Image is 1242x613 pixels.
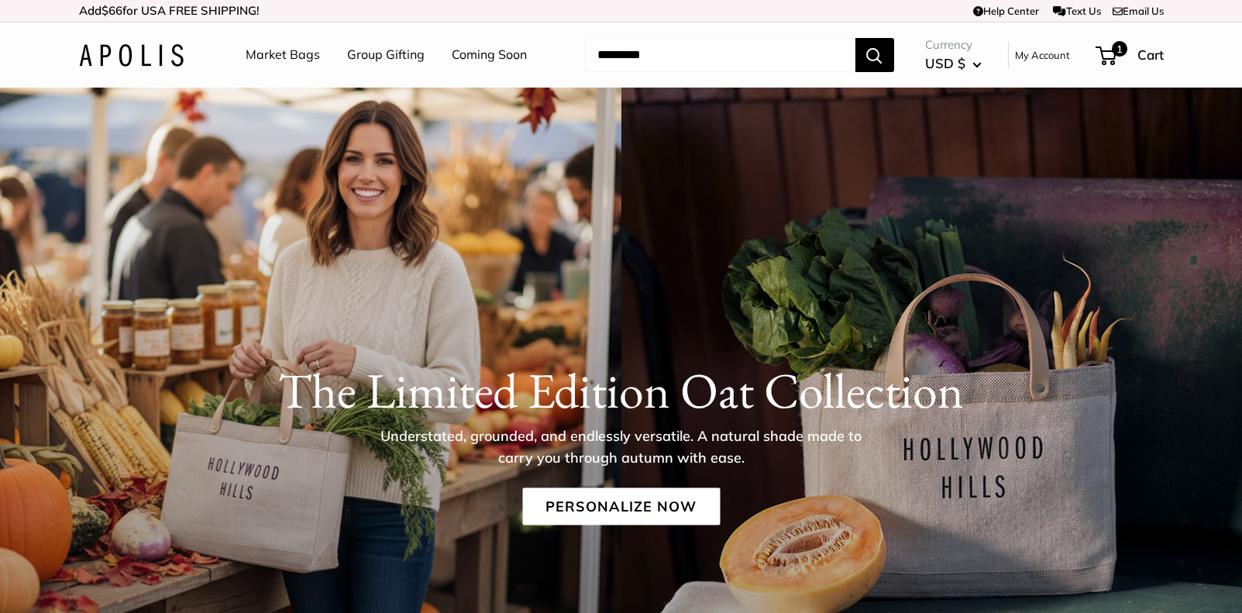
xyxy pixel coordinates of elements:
a: Group Gifting [347,43,425,67]
a: My Account [1015,46,1070,64]
a: Market Bags [246,43,320,67]
a: Email Us [1113,5,1164,17]
span: Currency [925,34,982,56]
input: Search... [585,38,855,72]
a: Coming Soon [452,43,527,67]
h1: The Limited Edition Oat Collection [79,360,1164,419]
a: Help Center [973,5,1039,17]
p: Understated, grounded, and endlessly versatile. A natural shade made to carry you through autumn ... [370,425,873,468]
a: Text Us [1053,5,1100,17]
img: Apolis [79,44,184,67]
button: USD $ [925,51,982,76]
a: 1 Cart [1097,43,1164,67]
span: Cart [1137,46,1164,63]
span: 1 [1111,41,1127,57]
button: Search [855,38,894,72]
a: Personalize Now [522,487,720,525]
span: $66 [101,3,122,18]
span: USD $ [925,55,965,71]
